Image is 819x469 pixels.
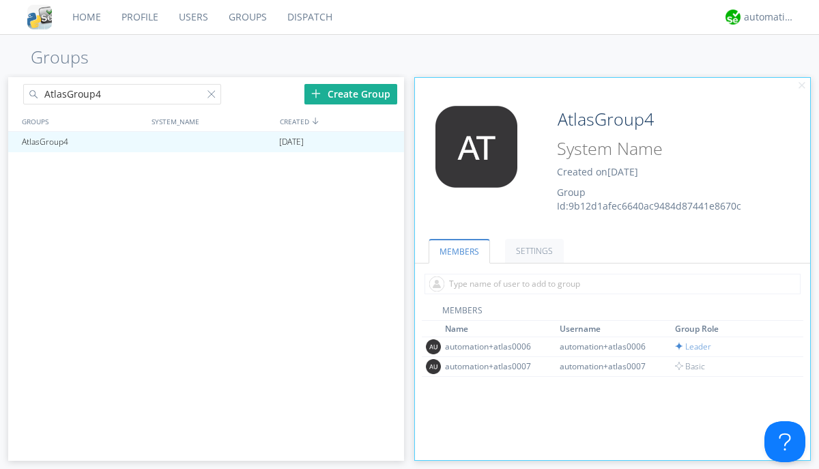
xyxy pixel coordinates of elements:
[426,339,441,354] img: 373638.png
[425,274,801,294] input: Type name of user to add to group
[764,421,805,462] iframe: Toggle Customer Support
[560,360,662,372] div: automation+atlas0007
[797,81,807,91] img: cancel.svg
[607,165,638,178] span: [DATE]
[279,132,304,152] span: [DATE]
[276,111,405,131] div: CREATED
[560,341,662,352] div: automation+atlas0006
[558,321,673,337] th: Toggle SortBy
[311,89,321,98] img: plus.svg
[18,111,145,131] div: GROUPS
[27,5,52,29] img: cddb5a64eb264b2086981ab96f4c1ba7
[744,10,795,24] div: automation+atlas
[422,304,804,321] div: MEMBERS
[18,132,146,152] div: AtlasGroup4
[557,186,741,212] span: Group Id: 9b12d1afec6640ac9484d87441e8670c
[675,360,705,372] span: Basic
[675,341,711,352] span: Leader
[505,239,564,263] a: SETTINGS
[426,359,441,374] img: 373638.png
[557,165,638,178] span: Created on
[552,136,773,162] input: System Name
[445,360,547,372] div: automation+atlas0007
[148,111,276,131] div: SYSTEM_NAME
[445,341,547,352] div: automation+atlas0006
[552,106,773,133] input: Group Name
[23,84,221,104] input: Search groups
[673,321,788,337] th: Toggle SortBy
[304,84,397,104] div: Create Group
[429,239,490,264] a: MEMBERS
[425,106,528,188] img: 373638.png
[8,132,404,152] a: AtlasGroup4[DATE]
[443,321,558,337] th: Toggle SortBy
[725,10,741,25] img: d2d01cd9b4174d08988066c6d424eccd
